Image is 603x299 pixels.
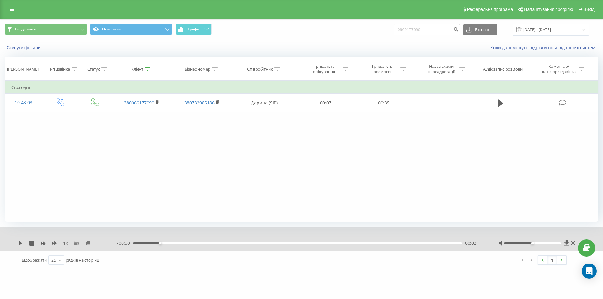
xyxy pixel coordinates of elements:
div: 1 - 1 з 1 [521,257,535,263]
div: Статус [87,67,100,72]
input: Пошук за номером [394,24,460,35]
span: - 00:33 [117,240,133,246]
div: 10:43:03 [11,97,36,109]
div: Тип дзвінка [48,67,70,72]
div: Назва схеми переадресації [424,64,458,74]
div: Співробітник [247,67,273,72]
td: Сьогодні [5,81,598,94]
td: 00:35 [355,94,412,112]
button: Графік [176,24,212,35]
span: рядків на сторінці [66,257,100,263]
div: Accessibility label [159,242,161,244]
span: 00:02 [465,240,476,246]
a: Коли дані можуть відрізнятися вiд інших систем [490,45,598,51]
button: Основний [90,24,172,35]
span: Налаштування профілю [524,7,573,12]
div: Open Intercom Messenger [582,264,597,279]
div: Аудіозапис розмови [483,67,523,72]
span: Графік [188,27,200,31]
div: Бізнес номер [185,67,210,72]
span: Реферальна програма [467,7,513,12]
div: Тривалість очікування [307,64,341,74]
button: Всі дзвінки [5,24,87,35]
div: Коментар/категорія дзвінка [541,64,577,74]
a: 1 [547,256,557,264]
span: Відображати [22,257,47,263]
button: Експорт [463,24,497,35]
a: 380732985186 [184,100,215,106]
td: Дарина (SIP) [232,94,297,112]
div: Тривалість розмови [365,64,399,74]
button: Скинути фільтри [5,45,44,51]
span: 1 x [63,240,68,246]
span: Вихід [584,7,595,12]
div: [PERSON_NAME] [7,67,39,72]
div: Клієнт [131,67,143,72]
div: 25 [51,257,56,263]
td: 00:07 [297,94,355,112]
div: Accessibility label [531,242,534,244]
span: Всі дзвінки [15,27,36,32]
a: 380969177090 [124,100,154,106]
